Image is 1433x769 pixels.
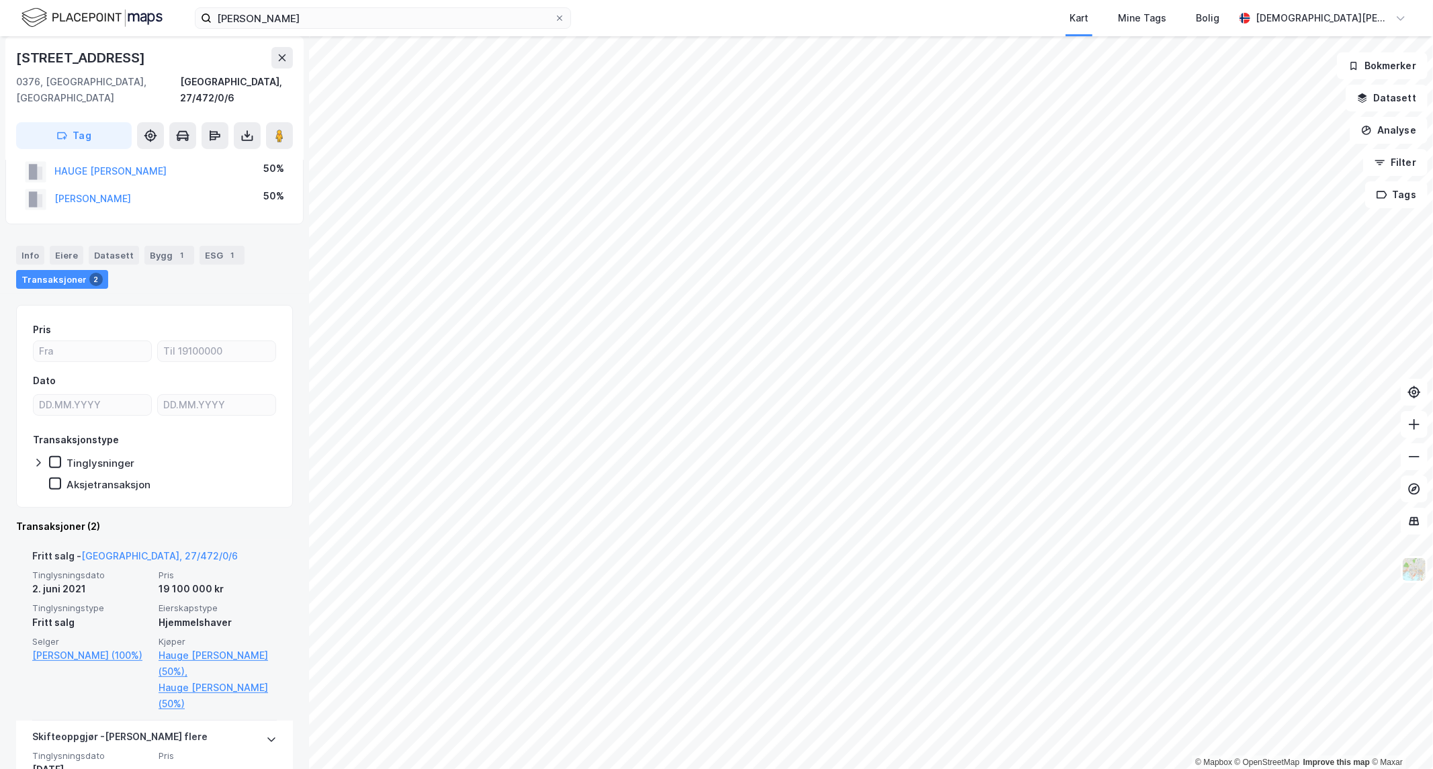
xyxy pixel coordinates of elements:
[1235,758,1300,767] a: OpenStreetMap
[32,602,150,614] span: Tinglysningstype
[21,6,163,30] img: logo.f888ab2527a4732fd821a326f86c7f29.svg
[158,395,275,415] input: DD.MM.YYYY
[33,373,56,389] div: Dato
[158,341,275,361] input: Til 19100000
[1256,10,1390,26] div: [DEMOGRAPHIC_DATA][PERSON_NAME]
[16,518,293,535] div: Transaksjoner (2)
[1196,10,1219,26] div: Bolig
[159,680,277,712] a: Hauge [PERSON_NAME] (50%)
[1366,705,1433,769] iframe: Chat Widget
[159,570,277,581] span: Pris
[32,729,208,750] div: Skifteoppgjør - [PERSON_NAME] flere
[226,248,239,262] div: 1
[16,246,44,265] div: Info
[16,270,108,289] div: Transaksjoner
[67,478,150,491] div: Aksjetransaksjon
[200,246,245,265] div: ESG
[1195,758,1232,767] a: Mapbox
[34,395,151,415] input: DD.MM.YYYY
[1401,557,1427,582] img: Z
[32,548,238,570] div: Fritt salg -
[1118,10,1166,26] div: Mine Tags
[81,550,238,561] a: [GEOGRAPHIC_DATA], 27/472/0/6
[50,246,83,265] div: Eiere
[159,636,277,647] span: Kjøper
[212,8,554,28] input: Søk på adresse, matrikkel, gårdeiere, leietakere eller personer
[159,581,277,597] div: 19 100 000 kr
[1350,117,1428,144] button: Analyse
[159,750,277,762] span: Pris
[159,615,277,631] div: Hjemmelshaver
[1337,52,1428,79] button: Bokmerker
[16,74,180,106] div: 0376, [GEOGRAPHIC_DATA], [GEOGRAPHIC_DATA]
[89,273,103,286] div: 2
[263,161,284,177] div: 50%
[32,581,150,597] div: 2. juni 2021
[32,615,150,631] div: Fritt salg
[16,47,148,69] div: [STREET_ADDRESS]
[16,122,132,149] button: Tag
[1303,758,1370,767] a: Improve this map
[33,432,119,448] div: Transaksjonstype
[33,322,51,338] div: Pris
[1365,181,1428,208] button: Tags
[144,246,194,265] div: Bygg
[1346,85,1428,111] button: Datasett
[34,341,151,361] input: Fra
[67,457,134,469] div: Tinglysninger
[1366,705,1433,769] div: Kontrollprogram for chat
[159,647,277,680] a: Hauge [PERSON_NAME] (50%),
[1070,10,1088,26] div: Kart
[263,188,284,204] div: 50%
[32,647,150,664] a: [PERSON_NAME] (100%)
[32,570,150,581] span: Tinglysningsdato
[175,248,189,262] div: 1
[32,750,150,762] span: Tinglysningsdato
[89,246,139,265] div: Datasett
[180,74,293,106] div: [GEOGRAPHIC_DATA], 27/472/0/6
[1363,149,1428,176] button: Filter
[159,602,277,614] span: Eierskapstype
[32,636,150,647] span: Selger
